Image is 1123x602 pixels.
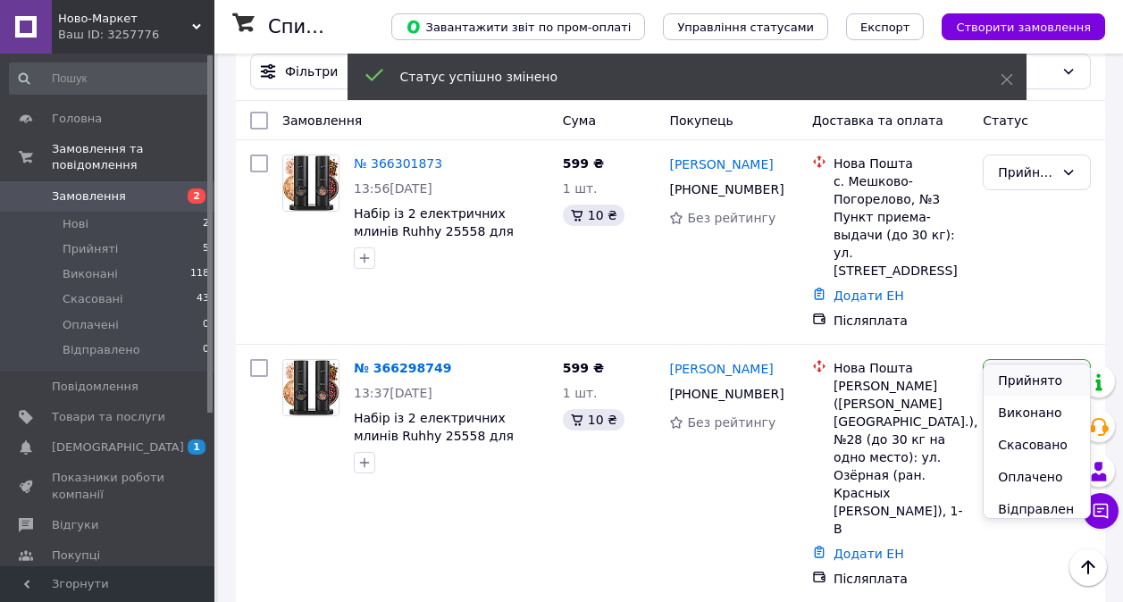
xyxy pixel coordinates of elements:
div: Ваш ID: 3257776 [58,27,214,43]
span: Без рейтингу [687,211,775,225]
a: [PERSON_NAME] [669,155,773,173]
span: Головна [52,111,102,127]
span: Прийняті [63,241,118,257]
span: Нові [63,216,88,232]
li: Скасовано [984,429,1090,461]
div: [PHONE_NUMBER] [666,177,784,202]
span: 0 [203,317,209,333]
img: Фото товару [283,360,339,415]
div: [PHONE_NUMBER] [666,381,784,406]
button: Наверх [1069,548,1107,586]
h1: Список замовлень [268,16,449,38]
span: 1 [188,439,205,455]
a: № 366301873 [354,156,442,171]
span: Скасовані [63,291,123,307]
span: 1 шт. [563,386,598,400]
span: Cума [563,113,596,128]
span: Замовлення [282,113,362,128]
button: Управління статусами [663,13,828,40]
span: 5 [203,241,209,257]
img: Фото товару [283,155,339,211]
span: 118 [190,266,209,282]
span: Відправлено [63,342,140,358]
span: Повідомлення [52,379,138,395]
div: Післяплата [834,312,968,330]
span: Доставка та оплата [812,113,943,128]
div: Прийнято [998,163,1054,182]
a: Набір із 2 електричних млинів Ruhhy 25558 для перцю та солі [354,411,514,461]
div: 10 ₴ [563,409,624,431]
span: 599 ₴ [563,361,604,375]
input: Пошук [9,63,211,95]
span: 599 ₴ [563,156,604,171]
div: Нова Пошта [834,155,968,172]
a: Фото товару [282,155,339,212]
span: Відгуки [52,517,98,533]
div: Статус успішно змінено [400,68,956,86]
span: Управління статусами [677,21,814,34]
span: Статус [983,113,1028,128]
span: 13:37[DATE] [354,386,432,400]
li: Відправлено [984,493,1090,543]
span: Завантажити звіт по пром-оплаті [406,19,631,35]
span: Замовлення та повідомлення [52,141,214,173]
span: 13:56[DATE] [354,181,432,196]
a: Набір із 2 електричних млинів Ruhhy 25558 для перцю та солі [354,206,514,256]
span: Експорт [860,21,910,34]
button: Завантажити звіт по пром-оплаті [391,13,645,40]
span: 1 шт. [563,181,598,196]
span: Ново-Маркет [58,11,192,27]
span: 2 [188,188,205,204]
span: Замовлення [52,188,126,205]
a: Додати ЕН [834,547,904,561]
a: № 366298749 [354,361,451,375]
span: 0 [203,342,209,358]
div: с. Мешково-Погорелово, №3 Пункт приема-выдачи (до 30 кг): ул. [STREET_ADDRESS] [834,172,968,280]
li: Прийнято [984,364,1090,397]
span: [DEMOGRAPHIC_DATA] [52,439,184,456]
span: Товари та послуги [52,409,165,425]
span: Показники роботи компанії [52,470,165,502]
span: Оплачені [63,317,119,333]
li: Виконано [984,397,1090,429]
a: [PERSON_NAME] [669,360,773,378]
a: Створити замовлення [924,19,1105,33]
span: Без рейтингу [687,415,775,430]
span: Виконані [63,266,118,282]
span: Створити замовлення [956,21,1091,34]
button: Чат з покупцем [1083,493,1119,529]
div: 10 ₴ [563,205,624,226]
div: Післяплата [834,570,968,588]
li: Оплачено [984,461,1090,493]
span: Покупці [52,548,100,564]
span: 2 [203,216,209,232]
span: Фільтри [285,63,338,80]
span: Покупець [669,113,733,128]
a: Додати ЕН [834,288,904,303]
button: Експорт [846,13,925,40]
div: Нова Пошта [834,359,968,377]
span: 43 [197,291,209,307]
div: [PERSON_NAME] ([PERSON_NAME][GEOGRAPHIC_DATA].), №28 (до 30 кг на одно место): ул. Озёрная (ран. ... [834,377,968,538]
a: Фото товару [282,359,339,416]
button: Створити замовлення [942,13,1105,40]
